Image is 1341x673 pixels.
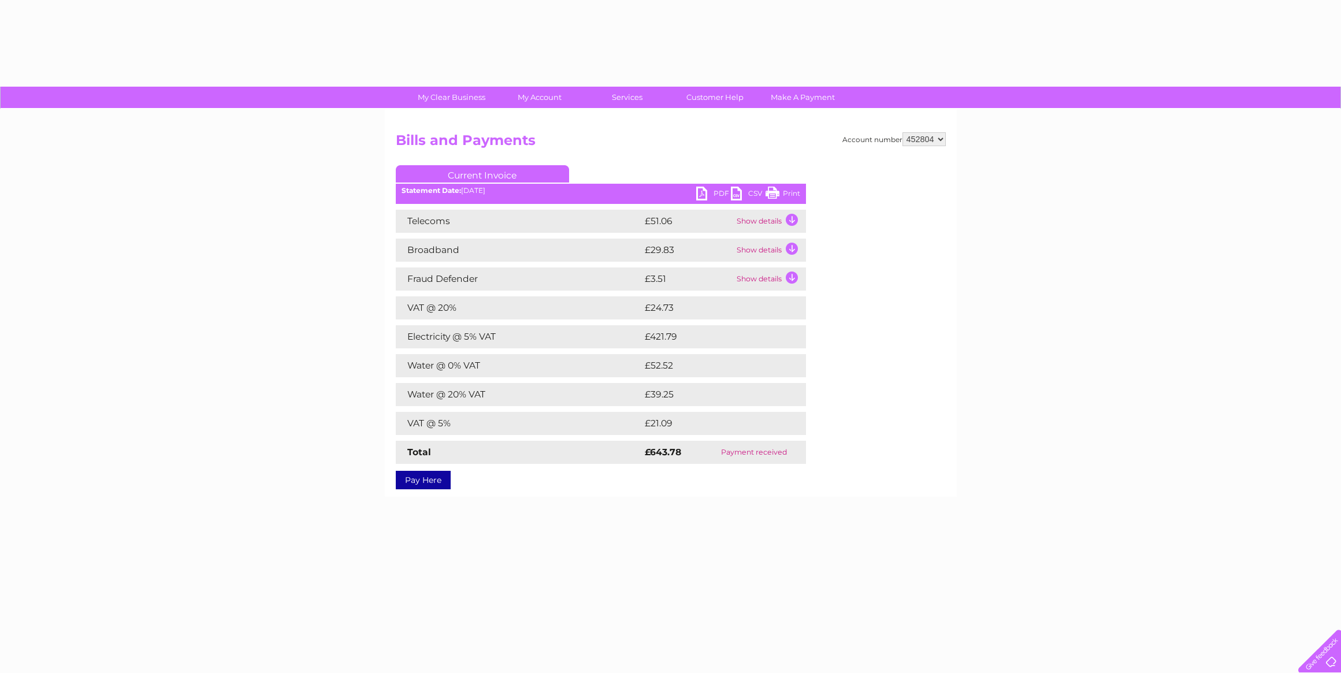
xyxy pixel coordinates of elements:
[734,267,806,291] td: Show details
[766,187,800,203] a: Print
[703,441,806,464] td: Payment received
[642,383,782,406] td: £39.25
[755,87,850,108] a: Make A Payment
[642,296,782,319] td: £24.73
[396,412,642,435] td: VAT @ 5%
[642,239,734,262] td: £29.83
[642,267,734,291] td: £3.51
[731,187,766,203] a: CSV
[396,296,642,319] td: VAT @ 20%
[580,87,675,108] a: Services
[667,87,763,108] a: Customer Help
[402,186,461,195] b: Statement Date:
[492,87,587,108] a: My Account
[396,132,946,154] h2: Bills and Payments
[642,210,734,233] td: £51.06
[842,132,946,146] div: Account number
[642,354,782,377] td: £52.52
[642,412,782,435] td: £21.09
[396,471,451,489] a: Pay Here
[396,187,806,195] div: [DATE]
[407,447,431,458] strong: Total
[734,239,806,262] td: Show details
[396,325,642,348] td: Electricity @ 5% VAT
[645,447,681,458] strong: £643.78
[404,87,499,108] a: My Clear Business
[396,210,642,233] td: Telecoms
[696,187,731,203] a: PDF
[396,239,642,262] td: Broadband
[396,354,642,377] td: Water @ 0% VAT
[396,383,642,406] td: Water @ 20% VAT
[642,325,785,348] td: £421.79
[734,210,806,233] td: Show details
[396,165,569,183] a: Current Invoice
[396,267,642,291] td: Fraud Defender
